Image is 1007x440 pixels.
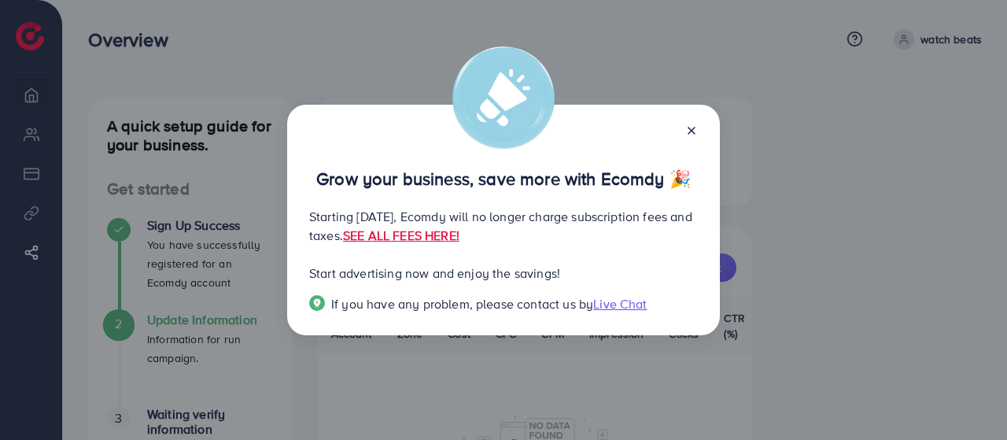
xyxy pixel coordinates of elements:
img: alert [452,46,555,149]
span: If you have any problem, please contact us by [331,295,593,312]
span: Live Chat [593,295,647,312]
p: Start advertising now and enjoy the savings! [309,264,698,283]
img: Popup guide [309,295,325,311]
a: SEE ALL FEES HERE! [343,227,459,244]
p: Grow your business, save more with Ecomdy 🎉 [309,169,698,188]
p: Starting [DATE], Ecomdy will no longer charge subscription fees and taxes. [309,207,698,245]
